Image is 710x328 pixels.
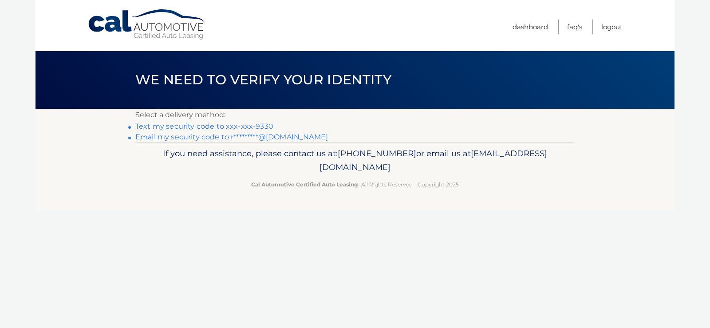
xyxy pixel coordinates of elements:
[513,20,548,34] a: Dashboard
[141,180,569,189] p: - All Rights Reserved - Copyright 2025
[135,133,328,141] a: Email my security code to r*********@[DOMAIN_NAME]
[251,181,358,188] strong: Cal Automotive Certified Auto Leasing
[141,146,569,175] p: If you need assistance, please contact us at: or email us at
[135,71,391,88] span: We need to verify your identity
[338,148,416,158] span: [PHONE_NUMBER]
[135,109,575,121] p: Select a delivery method:
[87,9,207,40] a: Cal Automotive
[601,20,623,34] a: Logout
[135,122,273,130] a: Text my security code to xxx-xxx-9330
[567,20,582,34] a: FAQ's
